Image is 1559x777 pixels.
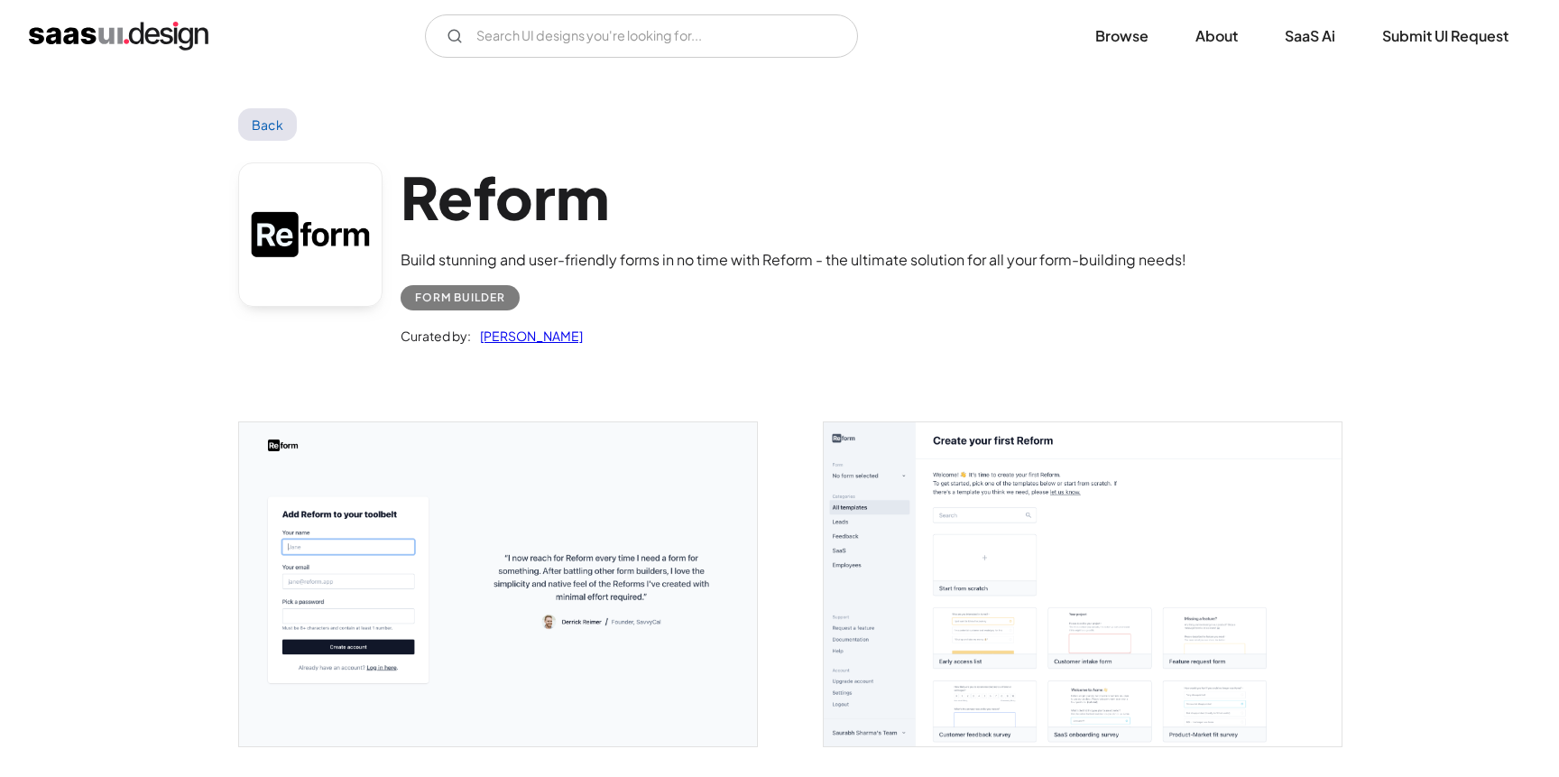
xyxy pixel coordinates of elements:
img: 6422d7d1bcc9af52f4c9151c_Reform%20Templates.png [824,422,1342,746]
a: Browse [1074,16,1170,56]
a: Submit UI Request [1361,16,1530,56]
img: 6422d7b11bbd015e9dbedb05_Reform%20Create%20Account.png [239,422,757,746]
a: open lightbox [824,422,1342,746]
a: open lightbox [239,422,757,746]
div: Build stunning and user-friendly forms in no time with Reform - the ultimate solution for all you... [401,249,1186,271]
h1: Reform [401,162,1186,232]
div: Curated by: [401,325,471,347]
input: Search UI designs you're looking for... [425,14,858,58]
a: About [1174,16,1259,56]
a: home [29,22,208,51]
form: Email Form [425,14,858,58]
div: Form Builder [415,287,505,309]
a: SaaS Ai [1263,16,1357,56]
a: Back [238,108,297,141]
a: [PERSON_NAME] [471,325,583,347]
